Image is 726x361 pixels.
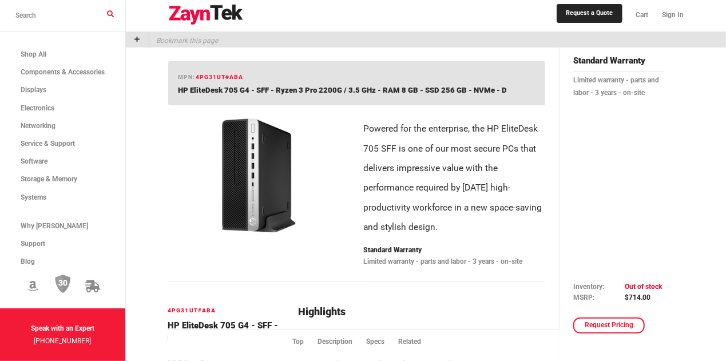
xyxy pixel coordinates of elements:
[21,240,45,248] span: Support
[31,324,94,332] strong: Speak with an Expert
[363,244,545,256] p: Standard Warranty
[168,5,244,25] img: logo
[625,293,662,304] td: $714.00
[292,336,318,347] li: Top
[625,283,662,291] span: Out of stock
[21,222,88,230] span: Why [PERSON_NAME]
[21,68,105,76] span: Components & Accessories
[573,293,625,304] td: MSRP
[557,4,622,22] a: Request a Quote
[398,336,435,347] li: Related
[55,275,71,294] img: 30 Day Return Policy
[363,119,545,237] p: Powered for the enterprise, the HP EliteDesk 705 SFF is one of our most secure PCs that delivers ...
[21,86,46,94] span: Displays
[21,50,46,58] span: Shop All
[175,112,343,239] img: 4PG31UT#ABA -- HP EliteDesk 705 G4 - SFF - Ryzen 3 Pro 2200G / 3.5 GHz - RAM 8 GB - SSD 256 GB - ...
[168,306,285,315] h6: 4PG31UT#ABA
[21,193,46,201] span: Systems
[363,255,545,268] p: Limited warranty - parts and labor - 3 years - on-site
[21,257,35,265] span: Blog
[366,336,398,347] li: Specs
[21,157,47,165] span: Software
[34,337,92,345] a: [PHONE_NUMBER]
[21,104,54,112] span: Electronics
[21,140,75,148] span: Service & Support
[178,73,243,82] h6: mpn:
[573,54,663,72] h4: Standard Warranty
[196,74,243,80] span: 4PG31UT#ABA
[21,175,77,183] span: Storage & Memory
[178,86,507,94] span: HP EliteDesk 705 G4 - SFF - Ryzen 3 Pro 2200G / 3.5 GHz - RAM 8 GB - SSD 256 GB - NVMe - D
[298,306,545,318] h2: Highlights
[629,3,656,27] a: Cart
[656,3,684,27] a: Sign In
[149,32,218,47] p: Bookmark this page
[573,74,663,99] p: Limited warranty - parts and labor - 3 years - on-site
[636,11,649,19] span: Cart
[318,336,366,347] li: Description
[573,282,625,293] td: Inventory
[21,122,55,130] span: Networking
[573,318,645,334] a: Request Pricing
